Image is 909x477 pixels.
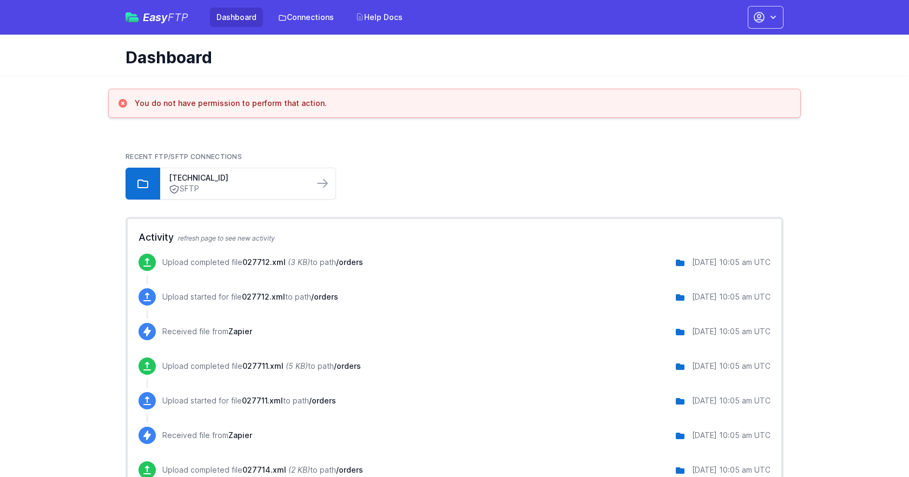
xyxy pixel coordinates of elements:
span: 027714.xml [242,465,286,474]
span: 027711.xml [242,396,283,405]
span: /orders [309,396,336,405]
div: [DATE] 10:05 am UTC [692,361,770,372]
a: [TECHNICAL_ID] [169,173,305,183]
span: /orders [336,465,363,474]
span: /orders [334,361,361,370]
span: 027711.xml [242,361,284,370]
p: Upload completed file to path [162,465,363,475]
a: Help Docs [349,8,409,27]
p: Upload completed file to path [162,257,363,268]
p: Upload started for file to path [162,395,336,406]
a: Connections [272,8,340,27]
img: easyftp_logo.png [126,12,139,22]
div: [DATE] 10:05 am UTC [692,257,770,268]
span: 027712.xml [242,292,285,301]
div: [DATE] 10:05 am UTC [692,465,770,475]
span: FTP [168,11,188,24]
span: refresh page to see new activity [178,234,275,242]
span: Zapier [228,327,252,336]
p: Received file from [162,430,252,441]
span: Easy [143,12,188,23]
h3: You do not have permission to perform that action. [135,98,327,109]
a: Dashboard [210,8,263,27]
h2: Activity [139,230,770,245]
span: 027712.xml [242,257,286,267]
span: /orders [336,257,363,267]
h1: Dashboard [126,48,775,67]
div: [DATE] 10:05 am UTC [692,291,770,302]
div: [DATE] 10:05 am UTC [692,395,770,406]
a: SFTP [169,183,305,195]
i: (3 KB) [288,257,310,267]
p: Upload completed file to path [162,361,361,372]
div: [DATE] 10:05 am UTC [692,326,770,337]
span: /orders [311,292,338,301]
i: (2 KB) [288,465,310,474]
i: (5 KB) [286,361,308,370]
span: Zapier [228,430,252,440]
div: [DATE] 10:05 am UTC [692,430,770,441]
p: Received file from [162,326,252,337]
p: Upload started for file to path [162,291,338,302]
a: EasyFTP [126,12,188,23]
h2: Recent FTP/SFTP Connections [126,153,783,161]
